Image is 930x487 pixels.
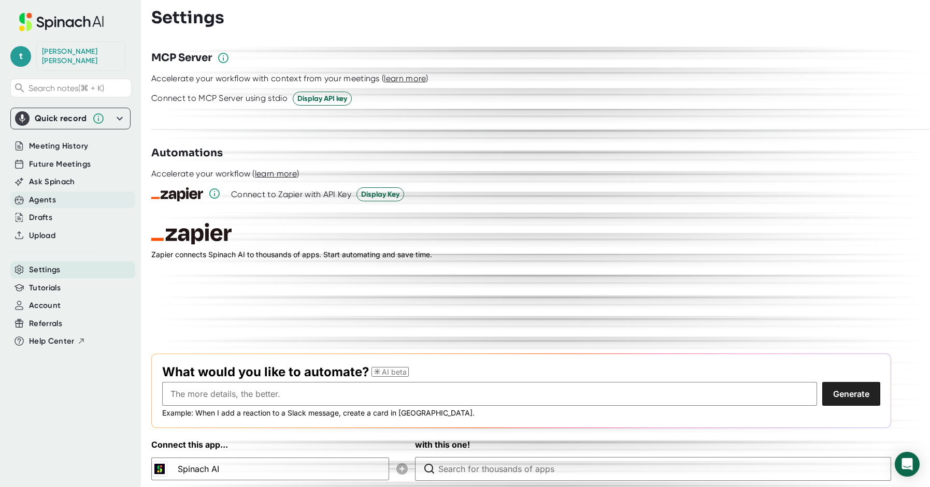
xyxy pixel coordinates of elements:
[42,47,120,65] div: Trevor Rubel
[29,264,61,276] button: Settings
[29,176,75,188] button: Ask Spinach
[29,140,88,152] button: Meeting History
[231,189,351,200] div: Connect to Zapier with API Key
[29,300,61,312] button: Account
[297,93,347,104] span: Display API key
[29,318,62,330] button: Referrals
[151,8,224,27] h3: Settings
[15,108,126,129] div: Quick record
[28,83,104,93] span: Search notes (⌘ + K)
[151,145,223,161] h3: Automations
[384,73,426,83] span: learn more
[29,194,56,206] button: Agents
[29,158,91,170] button: Future Meetings
[293,92,352,106] button: Display API key
[151,50,212,66] h3: MCP Server
[151,169,299,179] div: Accelerate your workflow ( )
[29,282,61,294] button: Tutorials
[29,230,55,242] button: Upload
[356,187,404,201] button: Display Key
[29,212,52,224] button: Drafts
[895,452,920,477] div: Open Intercom Messenger
[361,189,399,200] span: Display Key
[151,73,428,84] div: Accelerate your workflow with context from your meetings ( )
[29,335,85,347] button: Help Center
[255,169,297,179] span: learn more
[35,113,87,124] div: Quick record
[10,46,31,67] span: t
[151,93,288,104] div: Connect to MCP Server using stdio
[29,335,75,347] span: Help Center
